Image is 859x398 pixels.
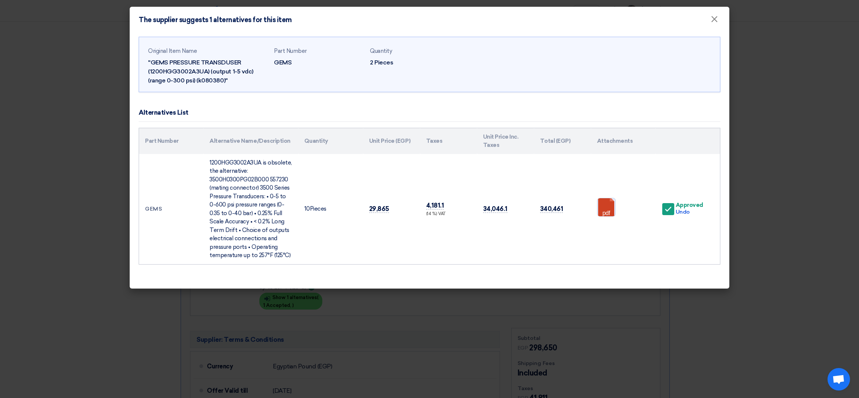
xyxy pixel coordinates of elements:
div: 2 Pieces [370,58,460,67]
div: (14 %) VAT [426,211,471,217]
div: Alternatives List [139,108,189,118]
div: "GEMS PRESSURE TRANSDUSER (1200HGG3002A3UA) (output 1-5 vdc) (range 0-300 psi) (k080380)" [148,58,268,85]
div: Quantity [370,47,460,55]
th: Taxes [420,128,477,154]
th: Part Number [139,128,204,154]
th: Alternative Name/Description [204,128,298,154]
div: Undo [676,208,703,216]
th: Unit Price (EGP) [363,128,420,154]
span: × [711,13,718,28]
div: Approved [676,202,703,208]
div: GEMS [274,58,364,67]
div: Original Item Name [148,47,268,55]
span: 34,046.1 [483,205,507,213]
span: 340,461 [540,205,563,213]
th: Unit Price Inc. Taxes [477,128,534,154]
th: Quantity [298,128,363,154]
h4: The supplier suggests 1 alternatives for this item [139,16,292,24]
span: 10 [304,205,310,212]
div: Part Number [274,47,364,55]
th: Total (EGP) [534,128,591,154]
button: Close [705,12,724,27]
span: 29,865 [369,205,389,213]
span: 4,181.1 [426,202,444,209]
td: Pieces [298,154,363,264]
div: Open chat [828,368,850,391]
a: __QRD_1759050779271.pdf [597,198,657,243]
td: 1200HGG3002A3UA is obsolete, the alternative: 3500H0300PG02B000 557230 (mating connector) 3500 Se... [204,154,298,264]
td: GEMS [139,154,204,264]
th: Attachments [591,128,655,154]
